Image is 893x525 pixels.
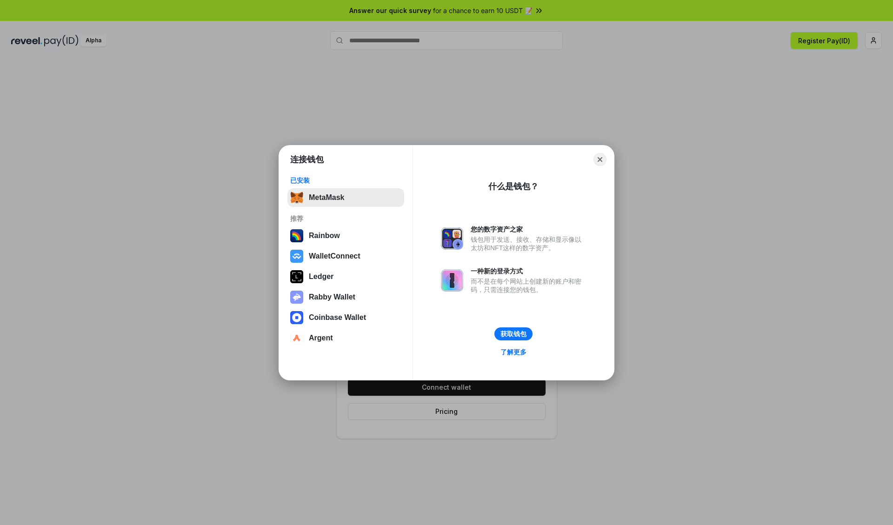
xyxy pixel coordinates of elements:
[290,176,401,185] div: 已安装
[287,308,404,327] button: Coinbase Wallet
[287,329,404,347] button: Argent
[287,247,404,266] button: WalletConnect
[290,291,303,304] img: svg+xml,%3Csvg%20xmlns%3D%22http%3A%2F%2Fwww.w3.org%2F2000%2Fsvg%22%20fill%3D%22none%22%20viewBox...
[290,270,303,283] img: svg+xml,%3Csvg%20xmlns%3D%22http%3A%2F%2Fwww.w3.org%2F2000%2Fsvg%22%20width%3D%2228%22%20height%3...
[287,226,404,245] button: Rainbow
[309,252,360,260] div: WalletConnect
[287,267,404,286] button: Ledger
[287,288,404,306] button: Rabby Wallet
[593,153,606,166] button: Close
[309,193,344,202] div: MetaMask
[500,348,526,356] div: 了解更多
[290,311,303,324] img: svg+xml,%3Csvg%20width%3D%2228%22%20height%3D%2228%22%20viewBox%3D%220%200%2028%2028%22%20fill%3D...
[290,229,303,242] img: svg+xml,%3Csvg%20width%3D%22120%22%20height%3D%22120%22%20viewBox%3D%220%200%20120%20120%22%20fil...
[309,272,333,281] div: Ledger
[471,235,586,252] div: 钱包用于发送、接收、存储和显示像以太坊和NFT这样的数字资产。
[441,227,463,250] img: svg+xml,%3Csvg%20xmlns%3D%22http%3A%2F%2Fwww.w3.org%2F2000%2Fsvg%22%20fill%3D%22none%22%20viewBox...
[488,181,539,192] div: 什么是钱包？
[290,154,324,165] h1: 连接钱包
[290,214,401,223] div: 推荐
[309,293,355,301] div: Rabby Wallet
[290,191,303,204] img: svg+xml,%3Csvg%20fill%3D%22none%22%20height%3D%2233%22%20viewBox%3D%220%200%2035%2033%22%20width%...
[495,346,532,358] a: 了解更多
[290,332,303,345] img: svg+xml,%3Csvg%20width%3D%2228%22%20height%3D%2228%22%20viewBox%3D%220%200%2028%2028%22%20fill%3D...
[309,334,333,342] div: Argent
[471,267,586,275] div: 一种新的登录方式
[441,269,463,292] img: svg+xml,%3Csvg%20xmlns%3D%22http%3A%2F%2Fwww.w3.org%2F2000%2Fsvg%22%20fill%3D%22none%22%20viewBox...
[500,330,526,338] div: 获取钱包
[309,232,340,240] div: Rainbow
[290,250,303,263] img: svg+xml,%3Csvg%20width%3D%2228%22%20height%3D%2228%22%20viewBox%3D%220%200%2028%2028%22%20fill%3D...
[494,327,533,340] button: 获取钱包
[471,225,586,233] div: 您的数字资产之家
[287,188,404,207] button: MetaMask
[471,277,586,294] div: 而不是在每个网站上创建新的账户和密码，只需连接您的钱包。
[309,313,366,322] div: Coinbase Wallet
